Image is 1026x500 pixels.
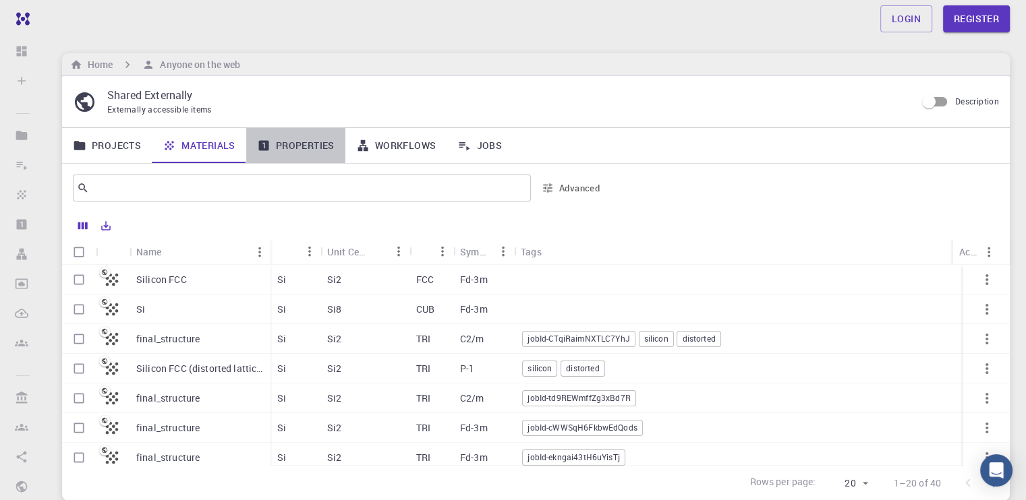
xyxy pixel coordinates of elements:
p: FCC [416,273,434,286]
span: jobId-cWWSqH6FkbwEdQods [523,422,642,433]
p: Si8 [327,303,341,316]
div: Actions [959,239,978,265]
button: Sort [542,241,563,262]
button: Export [94,215,117,237]
button: Menu [388,241,409,262]
button: Sort [366,241,388,262]
div: Lattice [409,239,453,265]
p: Si2 [327,273,341,286]
span: distorted [677,333,720,344]
p: Si [277,421,286,435]
p: CUB [416,303,434,316]
p: C2/m [460,332,484,346]
button: Menu [249,241,270,263]
p: Si [277,362,286,375]
p: Silicon FCC (distorted lattice) [136,362,264,375]
button: Advanced [536,177,606,199]
p: TRI [416,332,430,346]
span: silicon [639,333,673,344]
div: Formula [270,239,320,265]
p: TRI [416,421,430,435]
p: Silicon FCC [136,273,187,286]
p: Si [136,303,145,316]
button: Sort [277,241,299,262]
p: P-1 [460,362,474,375]
h6: Anyone on the web [154,57,240,72]
span: jobId-CTqiRaimNXTLC7YhJ [523,333,634,344]
a: Materials [152,128,246,163]
div: Icon [96,239,130,265]
a: Workflows [345,128,447,163]
span: distorted [561,363,604,374]
div: Name [136,239,162,265]
p: Fd-3m [460,421,488,435]
a: Jobs [447,128,513,163]
div: Symmetry [460,239,492,265]
div: Unit Cell Formula [327,239,366,265]
p: Fd-3m [460,303,488,316]
p: Si2 [327,362,341,375]
button: Menu [492,241,514,262]
p: final_structure [136,421,200,435]
p: Si2 [327,392,341,405]
button: Menu [978,241,1000,263]
button: Sort [416,241,438,262]
p: final_structure [136,332,200,346]
div: Open Intercom Messenger [980,454,1013,487]
p: Rows per page: [749,475,816,491]
button: Sort [162,241,183,263]
button: Columns [72,215,94,237]
div: Name [130,239,270,265]
a: Projects [62,128,152,163]
div: Actions [952,239,1000,265]
div: Tags [521,239,542,265]
p: Fd-3m [460,273,488,286]
p: Fd-3m [460,451,488,464]
div: Tags [514,239,966,265]
button: Menu [299,241,320,262]
p: Si2 [327,451,341,464]
a: Register [943,5,1010,32]
div: 20 [822,474,872,493]
p: Si2 [327,332,341,346]
p: C2/m [460,392,484,405]
span: Externally accessible items [107,104,212,115]
a: Login [880,5,932,32]
div: Symmetry [453,239,514,265]
p: final_structure [136,451,200,464]
p: TRI [416,362,430,375]
p: Si2 [327,421,341,435]
span: jobId-ekngai43tH6uYisTj [523,451,624,463]
p: 1–20 of 40 [894,476,942,490]
span: silicon [523,363,557,374]
p: Si [277,392,286,405]
p: final_structure [136,392,200,405]
p: Si [277,273,286,286]
span: Description [955,96,999,106]
p: TRI [416,392,430,405]
p: Si [277,451,286,464]
nav: breadcrumb [67,57,243,72]
p: TRI [416,451,430,464]
h6: Home [82,57,113,72]
p: Shared Externally [107,87,905,103]
p: Si [277,332,286,346]
span: jobId-td9REWmffZg3xBd7R [523,392,635,404]
p: Si [277,303,286,316]
div: Unit Cell Formula [320,239,409,265]
button: Menu [944,241,966,262]
img: logo [11,12,30,26]
button: Menu [432,241,453,262]
a: Properties [246,128,345,163]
